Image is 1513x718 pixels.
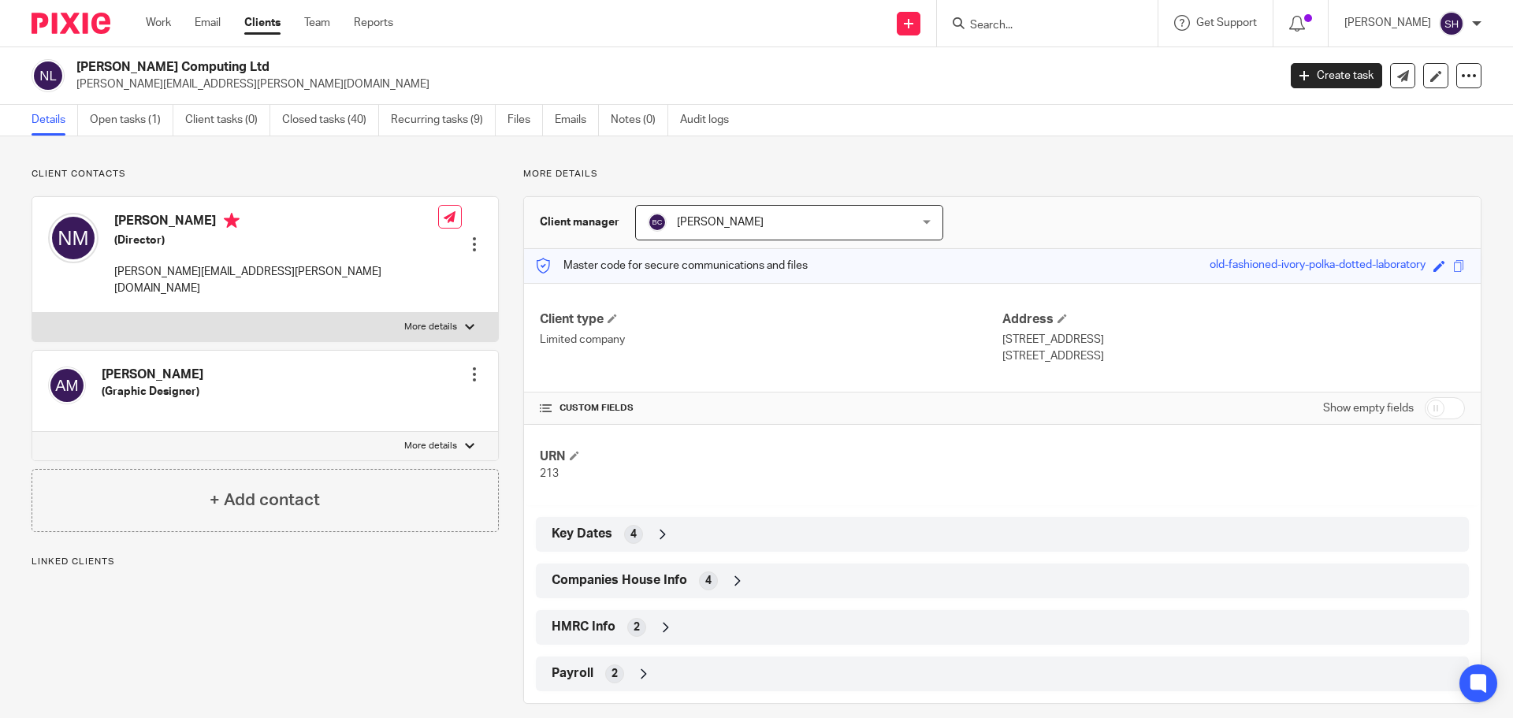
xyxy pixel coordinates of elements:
span: 2 [634,619,640,635]
p: Client contacts [32,168,499,180]
img: svg%3E [648,213,667,232]
p: [STREET_ADDRESS] [1002,332,1465,348]
span: Get Support [1196,17,1257,28]
h4: + Add contact [210,488,320,512]
span: 4 [705,573,712,589]
img: svg%3E [48,366,86,404]
div: old-fashioned-ivory-polka-dotted-laboratory [1210,257,1426,275]
a: Details [32,105,78,136]
h5: (Director) [114,233,438,248]
img: svg%3E [48,213,99,263]
a: Closed tasks (40) [282,105,379,136]
a: Notes (0) [611,105,668,136]
span: [PERSON_NAME] [677,217,764,228]
a: Open tasks (1) [90,105,173,136]
a: Work [146,15,171,31]
span: 2 [612,666,618,682]
h4: URN [540,448,1002,465]
a: Clients [244,15,281,31]
span: HMRC Info [552,619,615,635]
a: Files [507,105,543,136]
h4: Address [1002,311,1465,328]
i: Primary [224,213,240,229]
p: Limited company [540,332,1002,348]
h5: (Graphic Designer) [102,384,203,400]
a: Recurring tasks (9) [391,105,496,136]
span: 213 [540,468,559,479]
h4: Client type [540,311,1002,328]
a: Client tasks (0) [185,105,270,136]
label: Show empty fields [1323,400,1414,416]
img: Pixie [32,13,110,34]
p: More details [523,168,1481,180]
h4: [PERSON_NAME] [114,213,438,233]
span: Key Dates [552,526,612,542]
h3: Client manager [540,214,619,230]
p: Master code for secure communications and files [536,258,808,273]
h2: [PERSON_NAME] Computing Ltd [76,59,1029,76]
p: [STREET_ADDRESS] [1002,348,1465,364]
a: Team [304,15,330,31]
p: Linked clients [32,556,499,568]
img: svg%3E [1439,11,1464,36]
h4: CUSTOM FIELDS [540,402,1002,415]
a: Create task [1291,63,1382,88]
a: Reports [354,15,393,31]
p: [PERSON_NAME][EMAIL_ADDRESS][PERSON_NAME][DOMAIN_NAME] [76,76,1267,92]
span: 4 [630,526,637,542]
img: svg%3E [32,59,65,92]
p: [PERSON_NAME] [1344,15,1431,31]
span: Companies House Info [552,572,687,589]
a: Audit logs [680,105,741,136]
p: [PERSON_NAME][EMAIL_ADDRESS][PERSON_NAME][DOMAIN_NAME] [114,264,438,296]
p: More details [404,321,457,333]
input: Search [968,19,1110,33]
span: Payroll [552,665,593,682]
a: Email [195,15,221,31]
p: More details [404,440,457,452]
h4: [PERSON_NAME] [102,366,203,383]
a: Emails [555,105,599,136]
